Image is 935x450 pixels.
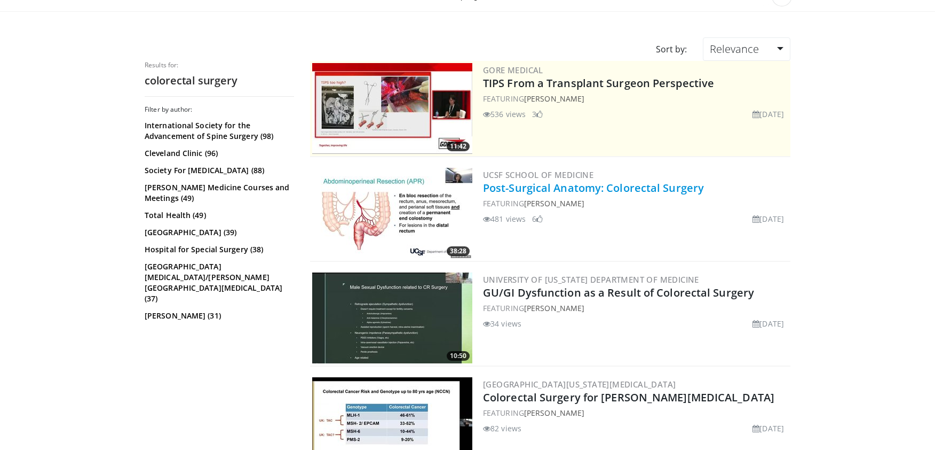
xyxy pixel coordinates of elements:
[145,182,291,204] a: [PERSON_NAME] Medicine Courses and Meetings (49)
[483,65,543,75] a: Gore Medical
[483,274,699,285] a: University of [US_STATE] Department of Medicine
[447,351,470,361] span: 10:50
[145,105,294,114] h3: Filter by author:
[648,37,695,61] div: Sort by:
[483,198,788,209] div: FEATURING
[483,285,754,300] a: GU/GI Dysfunction as a Result of Colorectal Surgery
[145,120,291,142] a: International Society for the Advancement of Spine Surgery (98)
[703,37,790,61] a: Relevance
[483,423,521,434] li: 82 views
[483,93,788,104] div: FEATURING
[532,213,543,224] li: 6
[752,108,784,120] li: [DATE]
[145,210,291,221] a: Total Health (49)
[312,63,472,154] img: 4003d3dc-4d84-4588-a4af-bb6b84f49ae6.300x170_q85_crop-smart_upscale.jpg
[710,42,759,56] span: Relevance
[447,246,470,256] span: 38:28
[312,63,472,154] a: 11:42
[483,181,704,195] a: Post-Surgical Anatomy: Colorectal Surgery
[145,61,294,69] p: Results for:
[145,165,291,176] a: Society For [MEDICAL_DATA] (88)
[145,261,291,304] a: [GEOGRAPHIC_DATA][MEDICAL_DATA]/[PERSON_NAME][GEOGRAPHIC_DATA][MEDICAL_DATA] (37)
[145,311,291,321] a: [PERSON_NAME] (31)
[524,198,584,208] a: [PERSON_NAME]
[524,408,584,418] a: [PERSON_NAME]
[483,390,774,405] a: Colorectal Surgery for [PERSON_NAME][MEDICAL_DATA]
[483,302,788,314] div: FEATURING
[483,318,521,329] li: 34 views
[312,273,472,363] a: 10:50
[312,273,472,363] img: 5ef8948e-e807-479f-84d1-5b6ecd83f2e2.300x170_q85_crop-smart_upscale.jpg
[483,76,714,90] a: TIPS From a Transplant Surgeon Perspective
[145,148,291,159] a: Cleveland Clinic (96)
[524,94,584,104] a: [PERSON_NAME]
[447,142,470,151] span: 11:42
[483,213,526,224] li: 481 views
[483,108,526,120] li: 536 views
[524,303,584,313] a: [PERSON_NAME]
[483,407,788,418] div: FEATURING
[145,74,294,88] h2: colorectal surgery
[483,379,676,390] a: [GEOGRAPHIC_DATA][US_STATE][MEDICAL_DATA]
[752,318,784,329] li: [DATE]
[752,423,784,434] li: [DATE]
[145,244,291,255] a: Hospital for Special Surgery (38)
[752,213,784,224] li: [DATE]
[145,227,291,238] a: [GEOGRAPHIC_DATA] (39)
[312,168,472,259] a: 38:28
[532,108,543,120] li: 3
[312,168,472,259] img: 367d355a-ea5a-4e1c-9f9e-c0db931d9aae.300x170_q85_crop-smart_upscale.jpg
[483,169,593,180] a: UCSF School of Medicine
